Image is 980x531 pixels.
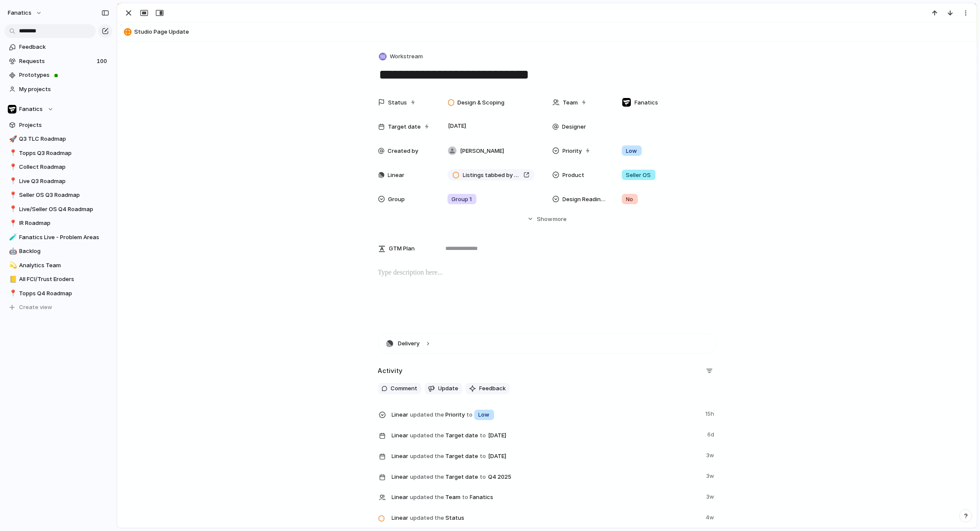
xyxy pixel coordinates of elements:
div: 🧪Fanatics Live - Problem Areas [4,231,112,244]
button: 💫 [8,261,16,270]
span: Feedback [19,43,109,51]
span: Group [388,195,405,204]
button: 🧪 [8,233,16,242]
span: Linear [392,452,409,461]
span: Live Q3 Roadmap [19,177,109,186]
span: Fanatics [470,493,494,502]
span: GTM Plan [389,244,415,253]
span: more [553,215,567,224]
button: 📒 [8,275,16,284]
span: All FCI/Trust Eroders [19,275,109,284]
span: Topps Q4 Roadmap [19,289,109,298]
span: Linear [392,431,409,440]
span: 4w [706,512,716,522]
button: fanatics [4,6,47,20]
span: Target date [392,449,701,462]
span: 3w [706,491,716,501]
a: Feedback [4,41,112,54]
span: updated the [410,411,444,419]
span: Projects [19,121,109,130]
button: 📍 [8,289,16,298]
button: 📍 [8,163,16,171]
span: Feedback [479,384,506,393]
span: Q4 2025 [486,472,514,482]
a: Listings tabbed by category [447,169,535,180]
div: 📒 [9,275,15,284]
span: Comment [391,384,418,393]
span: IR Roadmap [19,219,109,228]
span: Linear [392,473,409,481]
span: Prototypes [19,71,109,79]
button: 📍 [8,219,16,228]
span: updated the [410,431,444,440]
span: to [462,493,468,502]
button: 🚀 [8,135,16,143]
span: Update [438,384,459,393]
span: Fanatics Live - Problem Areas [19,233,109,242]
span: My projects [19,85,109,94]
span: Linear [392,411,409,419]
button: 🤖 [8,247,16,256]
span: Linear [392,493,409,502]
span: Low [626,147,637,155]
div: 📍Topps Q4 Roadmap [4,287,112,300]
div: 🚀Q3 TLC Roadmap [4,133,112,145]
button: Fanatics [4,103,112,116]
button: Feedback [466,383,510,394]
span: Team [563,98,578,107]
span: to [480,452,486,461]
span: updated the [410,493,444,502]
span: updated the [410,452,444,461]
span: Designer [562,123,586,131]
span: [PERSON_NAME] [460,147,504,155]
a: 📍Topps Q3 Roadmap [4,147,112,160]
span: fanatics [8,9,32,17]
span: Analytics Team [19,261,109,270]
span: Linear [388,171,405,180]
div: 📍 [9,288,15,298]
span: Requests [19,57,94,66]
button: Create view [4,301,112,314]
div: 📍 [9,190,15,200]
span: No [626,195,633,204]
span: Created by [388,147,419,155]
span: Seller OS [626,171,651,180]
span: to [480,473,486,481]
span: Live/Seller OS Q4 Roadmap [19,205,109,214]
span: Fanatics [19,105,43,114]
button: Delivery [378,334,716,353]
span: Priority [392,408,700,421]
a: Prototypes [4,69,112,82]
span: Fanatics [635,98,659,107]
button: Workstream [377,51,426,63]
span: to [466,411,473,419]
span: Target date [388,123,421,131]
span: Collect Roadmap [19,163,109,171]
div: 🧪 [9,232,15,242]
span: Studio Page Update [134,28,973,36]
span: Linear [392,514,409,522]
div: 📍 [9,176,15,186]
span: Team [392,491,701,503]
a: 📍Live/Seller OS Q4 Roadmap [4,203,112,216]
button: 📍 [8,149,16,158]
span: to [480,431,486,440]
a: 📍Collect Roadmap [4,161,112,174]
span: Workstream [390,52,423,61]
a: 📍Live Q3 Roadmap [4,175,112,188]
button: Comment [378,383,421,394]
button: 📍 [8,191,16,199]
a: Requests100 [4,55,112,68]
span: 3w [706,470,716,480]
span: Listings tabbed by category [463,171,520,180]
span: [DATE] [486,451,509,461]
span: Target date [392,429,703,442]
div: 📍 [9,218,15,228]
a: Projects [4,119,112,132]
div: 🚀 [9,134,15,144]
div: 📍Seller OS Q3 Roadmap [4,189,112,202]
button: Studio Page Update [121,25,973,39]
div: 📍IR Roadmap [4,217,112,230]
